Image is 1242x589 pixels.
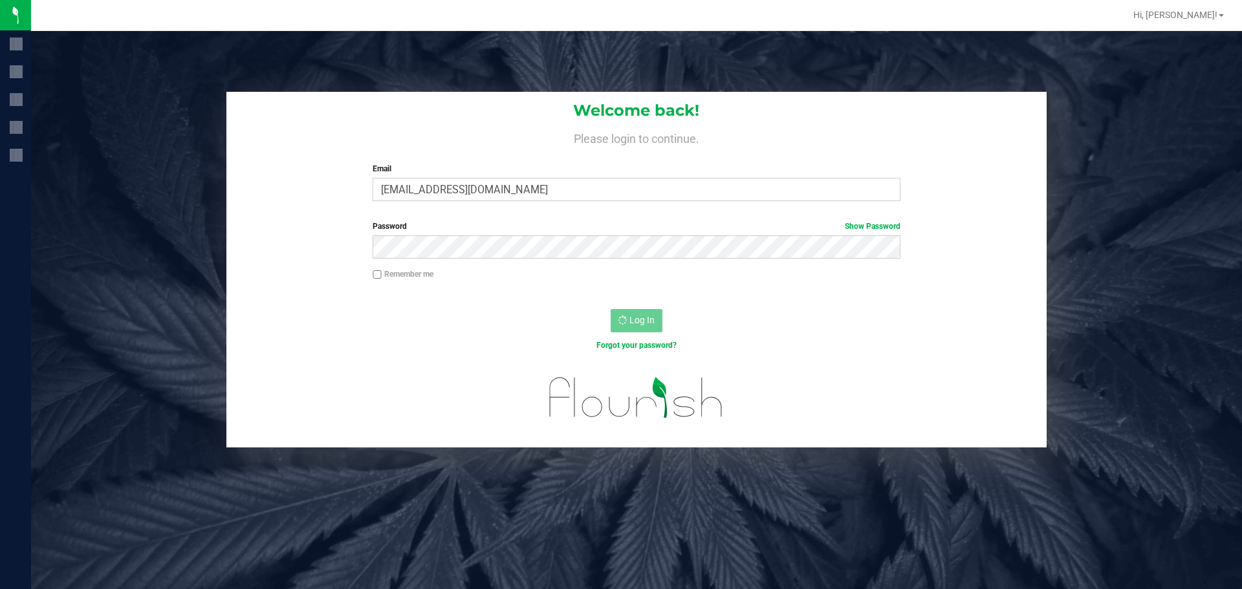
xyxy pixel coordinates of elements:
[373,222,407,231] span: Password
[1133,10,1217,20] span: Hi, [PERSON_NAME]!
[373,270,382,279] input: Remember me
[373,163,900,175] label: Email
[373,268,433,280] label: Remember me
[845,222,900,231] a: Show Password
[596,341,677,350] a: Forgot your password?
[226,102,1047,119] h1: Welcome back!
[226,129,1047,145] h4: Please login to continue.
[534,365,739,431] img: flourish_logo.svg
[611,309,662,332] button: Log In
[629,315,655,325] span: Log In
